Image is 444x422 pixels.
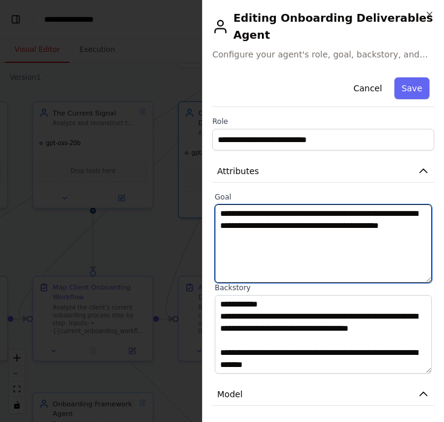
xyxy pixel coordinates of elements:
span: Attributes [217,165,259,177]
label: Goal [215,192,432,202]
button: Cancel [346,77,389,99]
button: Attributes [212,160,434,183]
button: Save [394,77,429,99]
span: Configure your agent's role, goal, backstory, and model settings. [212,48,434,60]
button: Model [212,383,434,406]
label: Backstory [215,283,432,293]
label: Role [212,117,434,126]
h2: Editing Onboarding Deliverables Agent [212,10,434,44]
span: Model [217,388,243,400]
